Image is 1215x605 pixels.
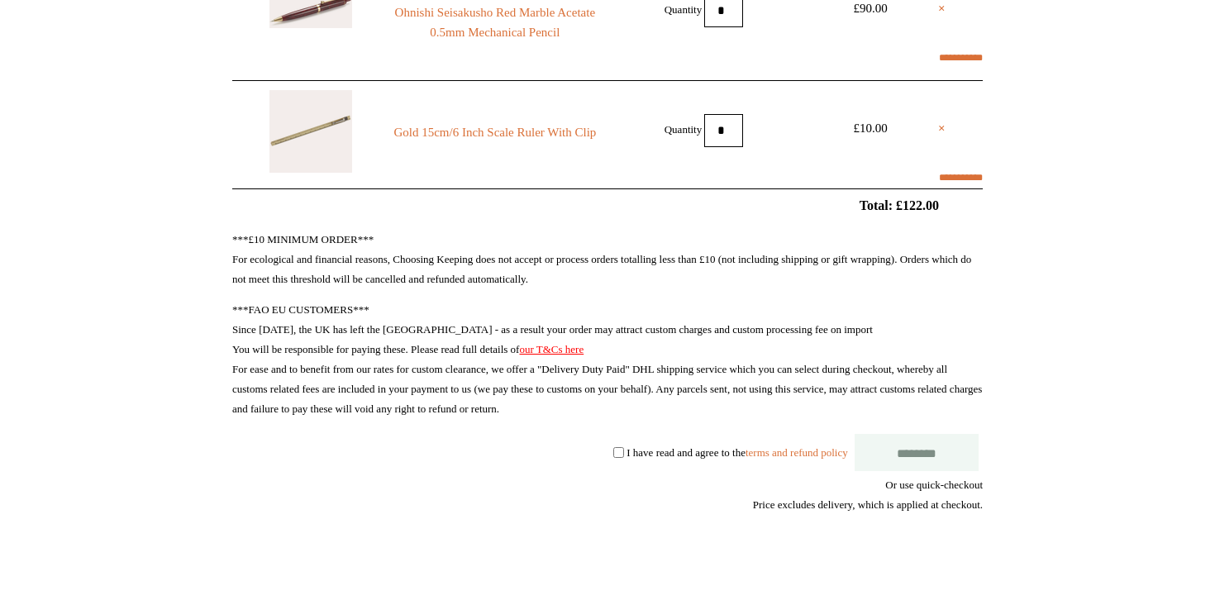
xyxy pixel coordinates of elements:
[519,343,584,355] a: our T&Cs here
[232,300,983,419] p: ***FAO EU CUSTOMERS*** Since [DATE], the UK has left the [GEOGRAPHIC_DATA] - as a result your ord...
[665,2,703,15] label: Quantity
[194,198,1021,213] h2: Total: £122.00
[232,495,983,515] div: Price excludes delivery, which is applied at checkout.
[383,2,607,42] a: Ohnishi Seisakusho Red Marble Acetate 0.5mm Mechanical Pencil
[269,90,352,173] img: Gold 15cm/6 Inch Scale Ruler With Clip
[833,118,908,138] div: £10.00
[665,122,703,135] label: Quantity
[232,475,983,515] div: Or use quick-checkout
[938,118,946,138] a: ×
[383,122,607,142] a: Gold 15cm/6 Inch Scale Ruler With Clip
[232,230,983,289] p: ***£10 MINIMUM ORDER*** For ecological and financial reasons, Choosing Keeping does not accept or...
[746,445,848,458] a: terms and refund policy
[627,445,847,458] label: I have read and agree to the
